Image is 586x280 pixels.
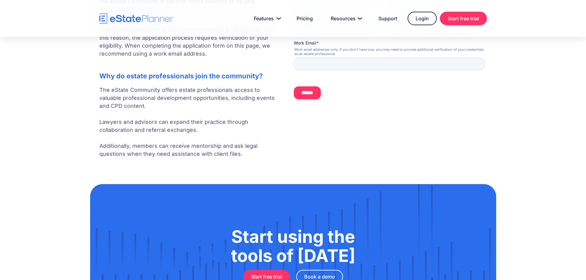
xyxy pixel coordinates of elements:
[440,12,487,25] a: Start free trial
[99,26,281,66] p: The eState Community is exclusively for estate professionals. For this reason, the application pr...
[121,227,465,265] h1: Start using the tools of [DATE]
[99,13,173,24] a: home
[408,12,437,25] a: Login
[99,86,281,158] p: The eState Community offers estate professionals access to valuable professional development oppo...
[371,12,405,25] a: Support
[246,12,286,25] a: Features
[99,72,281,80] h2: Why do estate professionals join the community?
[323,12,368,25] a: Resources
[289,12,320,25] a: Pricing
